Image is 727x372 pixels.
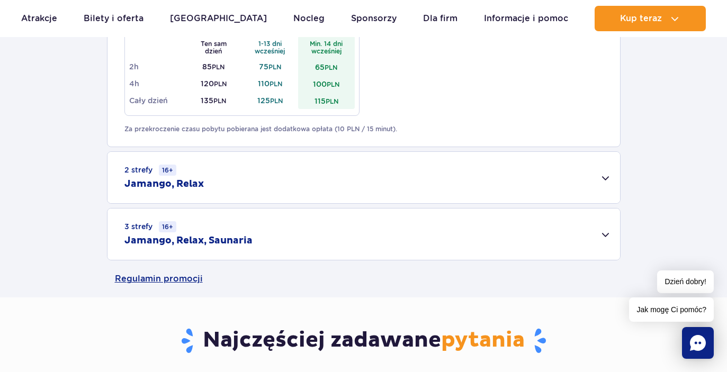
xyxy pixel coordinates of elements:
[657,270,714,293] span: Dzień dobry!
[124,221,176,232] small: 3 strefy
[159,221,176,232] small: 16+
[242,75,299,92] td: 110
[129,75,186,92] td: 4h
[629,297,714,322] span: Jak mogę Ci pomóc?
[595,6,706,31] button: Kup teraz
[293,6,325,31] a: Nocleg
[213,97,226,105] small: PLN
[129,92,186,109] td: Cały dzień
[159,165,176,176] small: 16+
[242,58,299,75] td: 75
[242,36,299,58] th: 1-13 dni wcześniej
[620,14,662,23] span: Kup teraz
[124,178,204,190] h2: Jamango, Relax
[298,92,355,109] td: 115
[185,58,242,75] td: 85
[170,6,267,31] a: [GEOGRAPHIC_DATA]
[124,124,603,134] p: Za przekroczenie czasu pobytu pobierana jest dodatkowa opłata (10 PLN / 15 minut).
[484,6,568,31] a: Informacje i pomoc
[327,80,339,88] small: PLN
[115,260,613,297] a: Regulamin promocji
[325,63,337,71] small: PLN
[124,234,253,247] h2: Jamango, Relax, Saunaria
[326,97,338,105] small: PLN
[124,165,176,176] small: 2 strefy
[270,80,282,88] small: PLN
[21,6,57,31] a: Atrakcje
[115,327,613,355] h3: Najczęściej zadawane
[212,63,225,71] small: PLN
[298,75,355,92] td: 100
[298,58,355,75] td: 65
[129,58,186,75] td: 2h
[84,6,143,31] a: Bilety i oferta
[351,6,397,31] a: Sponsorzy
[242,92,299,109] td: 125
[441,327,525,353] span: pytania
[682,327,714,359] div: Chat
[185,75,242,92] td: 120
[298,36,355,58] th: Min. 14 dni wcześniej
[185,92,242,109] td: 135
[185,36,242,58] th: Ten sam dzień
[270,97,283,105] small: PLN
[423,6,457,31] a: Dla firm
[214,80,227,88] small: PLN
[268,63,281,71] small: PLN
